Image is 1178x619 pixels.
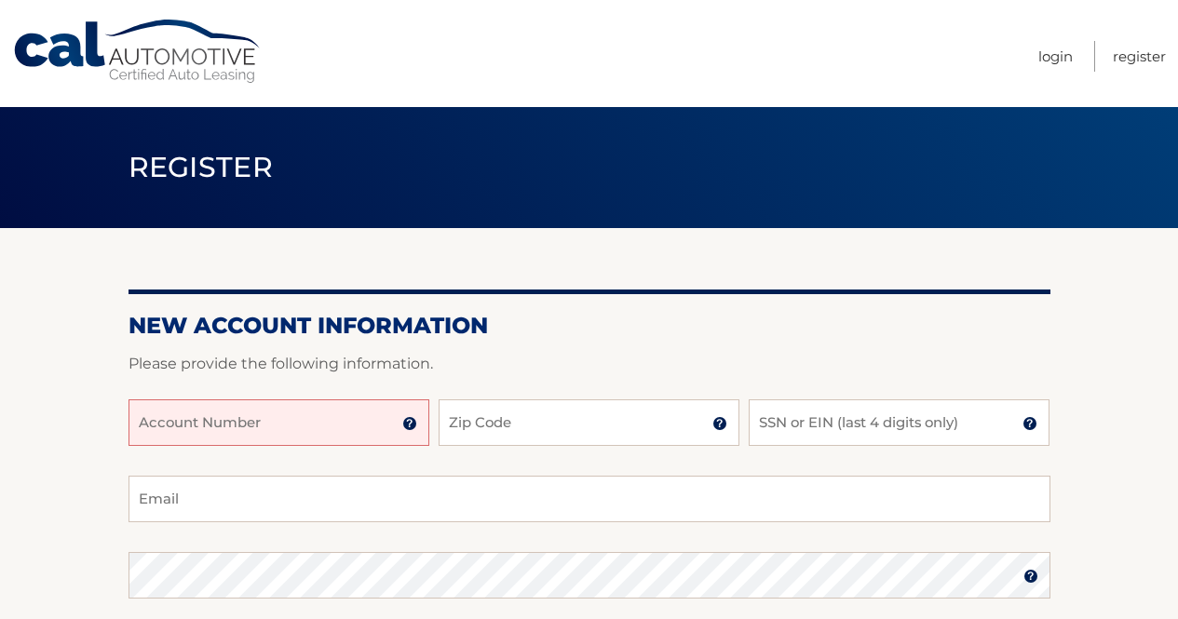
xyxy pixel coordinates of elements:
a: Login [1038,41,1073,72]
p: Please provide the following information. [129,351,1050,377]
h2: New Account Information [129,312,1050,340]
input: Zip Code [439,399,739,446]
span: Register [129,150,274,184]
input: Email [129,476,1050,522]
input: SSN or EIN (last 4 digits only) [749,399,1049,446]
input: Account Number [129,399,429,446]
img: tooltip.svg [402,416,417,431]
img: tooltip.svg [1022,416,1037,431]
img: tooltip.svg [712,416,727,431]
img: tooltip.svg [1023,569,1038,584]
a: Register [1113,41,1166,72]
a: Cal Automotive [12,19,264,85]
